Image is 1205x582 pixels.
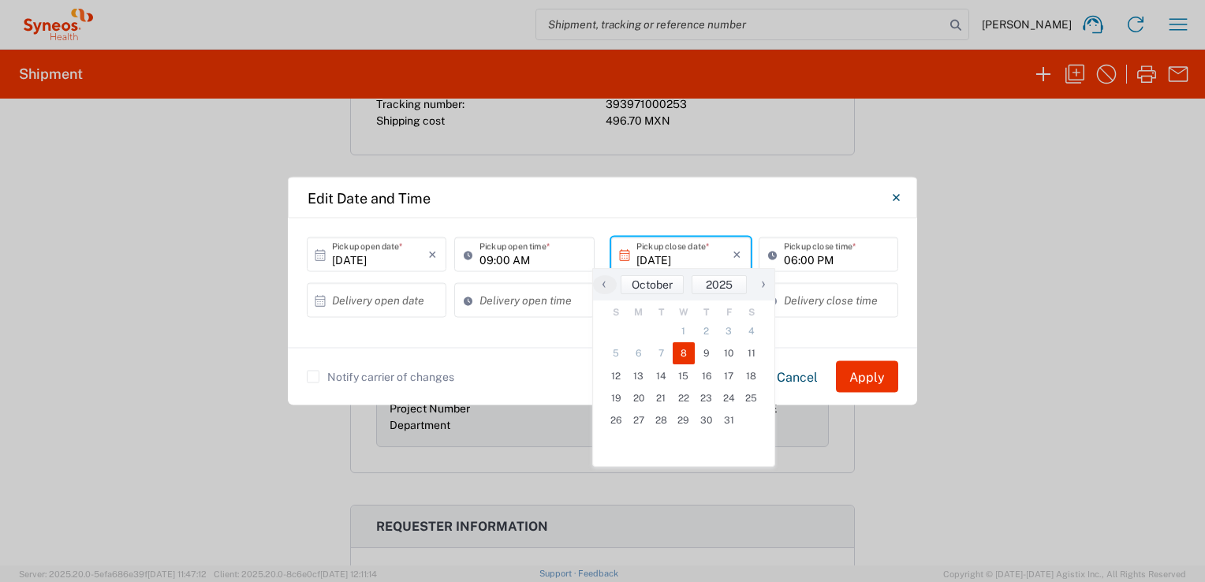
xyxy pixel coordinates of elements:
[718,320,741,342] span: 3
[650,409,673,431] span: 28
[628,387,651,409] span: 20
[695,342,718,364] span: 9
[718,304,741,320] th: weekday
[695,320,718,342] span: 2
[605,365,628,387] span: 12
[650,342,673,364] span: 7
[733,242,741,267] i: ×
[718,342,741,364] span: 10
[592,268,775,467] bs-datepicker-container: calendar
[695,409,718,431] span: 30
[628,342,651,364] span: 6
[695,365,718,387] span: 16
[740,342,763,364] span: 11
[428,242,437,267] i: ×
[650,365,673,387] span: 14
[593,275,774,294] bs-datepicker-navigation-view: ​ ​ ​
[673,409,696,431] span: 29
[605,387,628,409] span: 19
[628,304,651,320] th: weekday
[836,361,898,393] button: Apply
[650,304,673,320] th: weekday
[740,320,763,342] span: 4
[592,274,616,293] span: ‹
[673,320,696,342] span: 1
[692,275,747,294] button: 2025
[673,365,696,387] span: 15
[621,275,684,294] button: October
[695,304,718,320] th: weekday
[673,342,696,364] span: 8
[628,365,651,387] span: 13
[695,387,718,409] span: 23
[308,187,431,208] h4: Edit Date and Time
[605,342,628,364] span: 5
[718,409,741,431] span: 31
[650,387,673,409] span: 21
[880,182,912,214] button: Close
[628,409,651,431] span: 27
[307,371,454,383] label: Notify carrier of changes
[740,387,763,409] span: 25
[605,304,628,320] th: weekday
[752,274,775,293] span: ›
[673,304,696,320] th: weekday
[740,365,763,387] span: 18
[740,304,763,320] th: weekday
[706,278,733,291] span: 2025
[718,365,741,387] span: 17
[751,275,774,294] button: ›
[718,387,741,409] span: 24
[764,361,830,393] button: Cancel
[593,275,617,294] button: ‹
[632,278,673,291] span: October
[673,387,696,409] span: 22
[605,409,628,431] span: 26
